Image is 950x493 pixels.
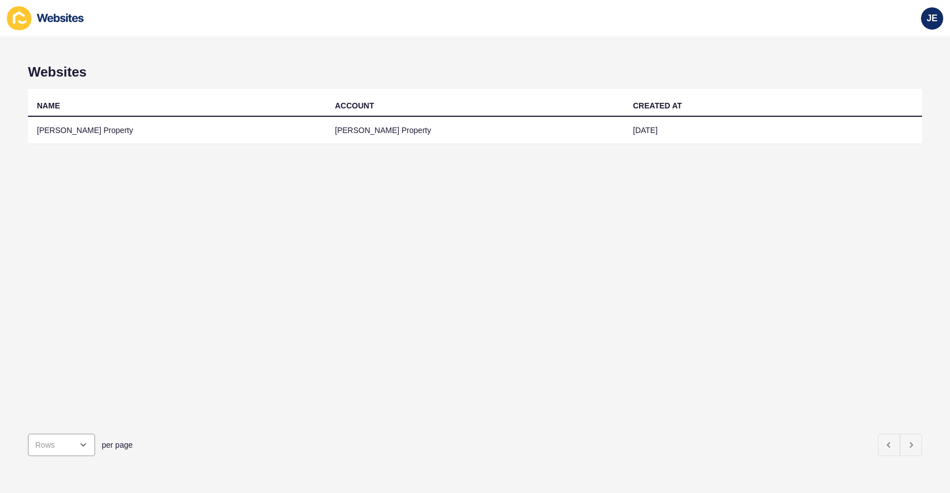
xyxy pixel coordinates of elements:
[335,100,374,111] div: ACCOUNT
[28,434,95,456] div: open menu
[28,64,922,80] h1: Websites
[37,100,60,111] div: NAME
[326,117,624,144] td: [PERSON_NAME] Property
[624,117,922,144] td: [DATE]
[927,13,938,24] span: JE
[633,100,682,111] div: CREATED AT
[102,439,133,451] span: per page
[28,117,326,144] td: [PERSON_NAME] Property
